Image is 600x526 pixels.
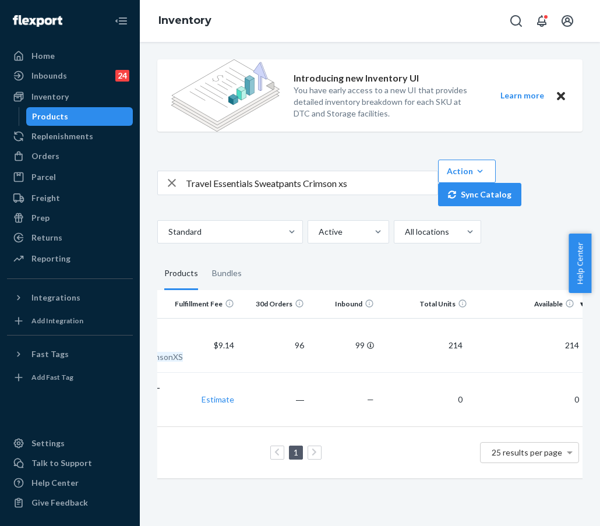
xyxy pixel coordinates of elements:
[560,340,584,350] span: 214
[438,160,496,183] button: Action
[294,84,479,119] p: You have early access to a new UI that provides detailed inventory breakdown for each SKU at DTC ...
[7,454,133,472] a: Talk to Support
[31,70,67,82] div: Inbounds
[7,312,133,330] a: Add Integration
[212,257,242,290] div: Bundles
[7,434,133,453] a: Settings
[7,288,133,307] button: Integrations
[570,394,584,404] span: 0
[444,340,467,350] span: 214
[7,127,133,146] a: Replenishments
[239,372,309,426] td: ―
[7,249,133,268] a: Reporting
[26,107,133,126] a: Products
[31,212,50,224] div: Prep
[149,4,221,38] ol: breadcrumbs
[472,290,588,318] th: Available
[169,290,239,318] th: Fulfillment Fee
[309,318,379,372] td: 99
[7,147,133,165] a: Orders
[31,372,73,382] div: Add Fast Tag
[556,9,579,33] button: Open account menu
[167,226,168,238] input: Standard
[7,228,133,247] a: Returns
[7,209,133,227] a: Prep
[7,474,133,492] a: Help Center
[31,437,65,449] div: Settings
[317,226,319,238] input: Active
[309,290,379,318] th: Inbound
[7,493,133,512] button: Give Feedback
[7,345,133,363] button: Fast Tags
[7,47,133,65] a: Home
[31,348,69,360] div: Fast Tags
[294,72,419,85] p: Introducing new Inventory UI
[31,253,70,264] div: Reporting
[504,9,528,33] button: Open Search Box
[31,150,59,162] div: Orders
[438,183,521,206] button: Sync Catalog
[158,14,211,27] a: Inventory
[31,171,56,183] div: Parcel
[493,89,551,103] button: Learn more
[7,66,133,85] a: Inbounds24
[7,168,133,186] a: Parcel
[214,340,234,350] span: $9.14
[31,192,60,204] div: Freight
[7,368,133,387] a: Add Fast Tag
[32,111,68,122] div: Products
[171,59,280,132] img: new-reports-banner-icon.82668bd98b6a51aee86340f2a7b77ae3.png
[453,394,467,404] span: 0
[31,292,80,303] div: Integrations
[164,257,198,290] div: Products
[239,318,309,372] td: 96
[31,130,93,142] div: Replenishments
[492,447,562,457] span: 25 results per page
[31,50,55,62] div: Home
[404,226,405,238] input: All locations
[31,457,92,469] div: Talk to Support
[186,171,437,195] input: Search inventory by name or sku
[202,394,234,404] a: Estimate
[31,316,83,326] div: Add Integration
[379,290,472,318] th: Total Units
[569,234,591,293] button: Help Center
[553,89,569,103] button: Close
[31,91,69,103] div: Inventory
[31,477,79,489] div: Help Center
[13,15,62,27] img: Flexport logo
[291,447,301,457] a: Page 1 is your current page
[7,189,133,207] a: Freight
[367,394,374,404] span: —
[31,232,62,243] div: Returns
[115,70,129,82] div: 24
[31,497,88,509] div: Give Feedback
[110,9,133,33] button: Close Navigation
[447,165,487,177] div: Action
[530,9,553,33] button: Open notifications
[239,290,309,318] th: 30d Orders
[7,87,133,106] a: Inventory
